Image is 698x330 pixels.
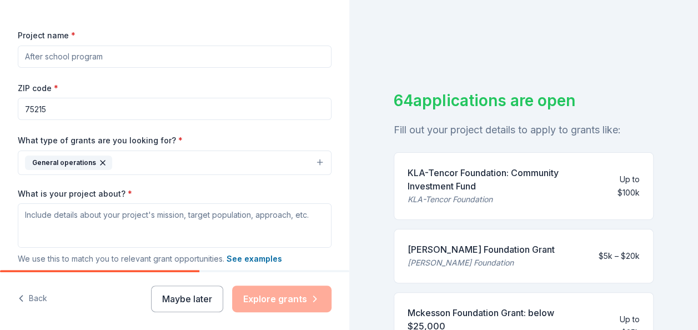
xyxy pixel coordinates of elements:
div: $5k – $20k [599,249,640,263]
label: What type of grants are you looking for? [18,135,183,146]
button: General operations [18,151,332,175]
div: 64 applications are open [394,89,654,112]
div: Up to $100k [602,173,640,199]
div: KLA-Tencor Foundation: Community Investment Fund [408,166,594,193]
div: [PERSON_NAME] Foundation [408,256,555,269]
label: What is your project about? [18,188,132,199]
button: Maybe later [151,286,223,312]
label: ZIP code [18,83,58,94]
button: See examples [227,252,282,266]
div: KLA-Tencor Foundation [408,193,594,206]
input: 12345 (U.S. only) [18,98,332,120]
div: General operations [25,156,112,170]
input: After school program [18,46,332,68]
span: We use this to match you to relevant grant opportunities. [18,254,282,263]
div: Fill out your project details to apply to grants like: [394,121,654,139]
div: [PERSON_NAME] Foundation Grant [408,243,555,256]
button: Back [18,287,47,311]
label: Project name [18,30,76,41]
